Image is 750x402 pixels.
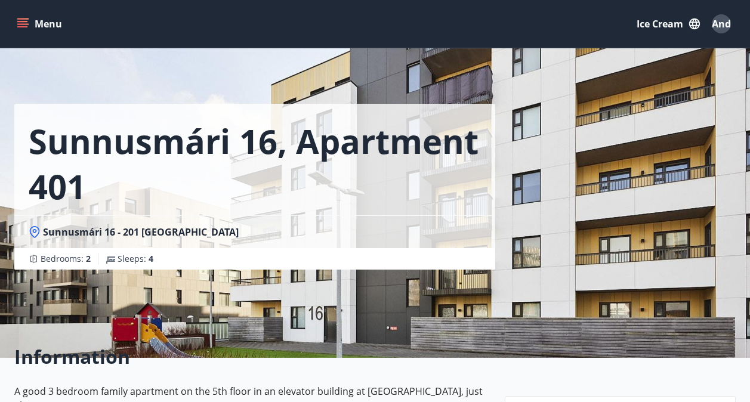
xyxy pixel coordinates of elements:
font: Menu [35,17,62,30]
font: Ice cream [637,17,683,30]
button: menu [14,13,67,35]
span: And [712,17,731,30]
button: And [707,10,736,38]
h1: Sunnusmári 16, apartment 401 [29,118,481,209]
span: 4 [149,253,153,264]
span: Sleeps: [118,253,153,265]
span: Sunnusmári 16 - 201 [GEOGRAPHIC_DATA] [43,225,239,239]
h2: Information [14,344,490,370]
button: Ice cream [632,13,705,35]
span: 2 [86,253,91,264]
span: Bedrooms: [41,253,91,265]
